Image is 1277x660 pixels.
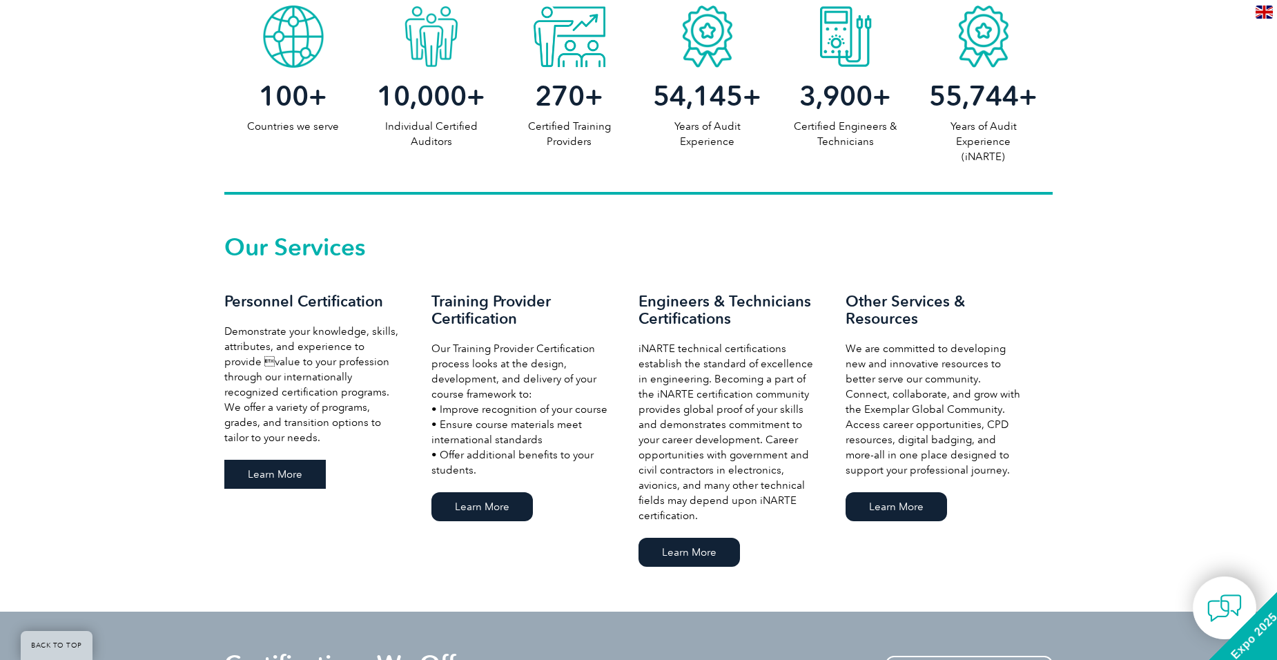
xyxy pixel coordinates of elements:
[224,324,404,445] p: Demonstrate your knowledge, skills, attributes, and experience to provide value to your professi...
[259,79,309,113] span: 100
[846,492,947,521] a: Learn More
[638,85,777,107] h2: +
[377,79,467,113] span: 10,000
[777,119,915,149] p: Certified Engineers & Technicians
[915,119,1053,164] p: Years of Audit Experience (iNARTE)
[500,119,638,149] p: Certified Training Providers
[362,85,500,107] h2: +
[777,85,915,107] h2: +
[915,85,1053,107] h2: +
[224,85,362,107] h2: +
[500,85,638,107] h2: +
[638,341,818,523] p: iNARTE technical certifications establish the standard of excellence in engineering. Becoming a p...
[638,293,818,327] h3: Engineers & Technicians Certifications
[224,119,362,134] p: Countries we serve
[224,236,1053,258] h2: Our Services
[224,460,326,489] a: Learn More
[653,79,743,113] span: 54,145
[1256,6,1273,19] img: en
[224,293,404,310] h3: Personnel Certification
[846,341,1025,478] p: We are committed to developing new and innovative resources to better serve our community. Connec...
[362,119,500,149] p: Individual Certified Auditors
[431,293,611,327] h3: Training Provider Certification
[431,492,533,521] a: Learn More
[638,538,740,567] a: Learn More
[799,79,873,113] span: 3,900
[638,119,777,149] p: Years of Audit Experience
[1207,591,1242,625] img: contact-chat.png
[21,631,92,660] a: BACK TO TOP
[846,293,1025,327] h3: Other Services & Resources
[535,79,585,113] span: 270
[431,341,611,478] p: Our Training Provider Certification process looks at the design, development, and delivery of you...
[929,79,1019,113] span: 55,744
